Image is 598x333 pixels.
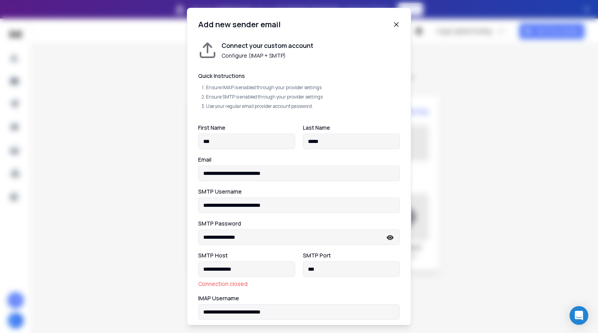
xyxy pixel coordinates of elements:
label: SMTP Username [198,189,242,194]
label: Email [198,157,211,162]
li: Ensure SMTP is enabled through your provider settings [206,94,400,100]
label: IMAP Username [198,296,239,301]
p: Connection closed [198,280,295,288]
div: Open Intercom Messenger [570,306,588,325]
p: Configure (IMAP + SMTP) [222,52,313,60]
label: Last Name [303,125,330,130]
li: Ensure IMAP is enabled through your provider settings [206,85,400,91]
label: SMTP Port [303,253,331,258]
li: Use your regular email provider account password. [206,103,400,109]
label: First Name [198,125,225,130]
h1: Add new sender email [198,19,281,30]
h2: Quick Instructions [198,72,400,80]
h1: Connect your custom account [222,41,313,50]
label: SMTP Password [198,221,241,226]
label: SMTP Host [198,253,228,258]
